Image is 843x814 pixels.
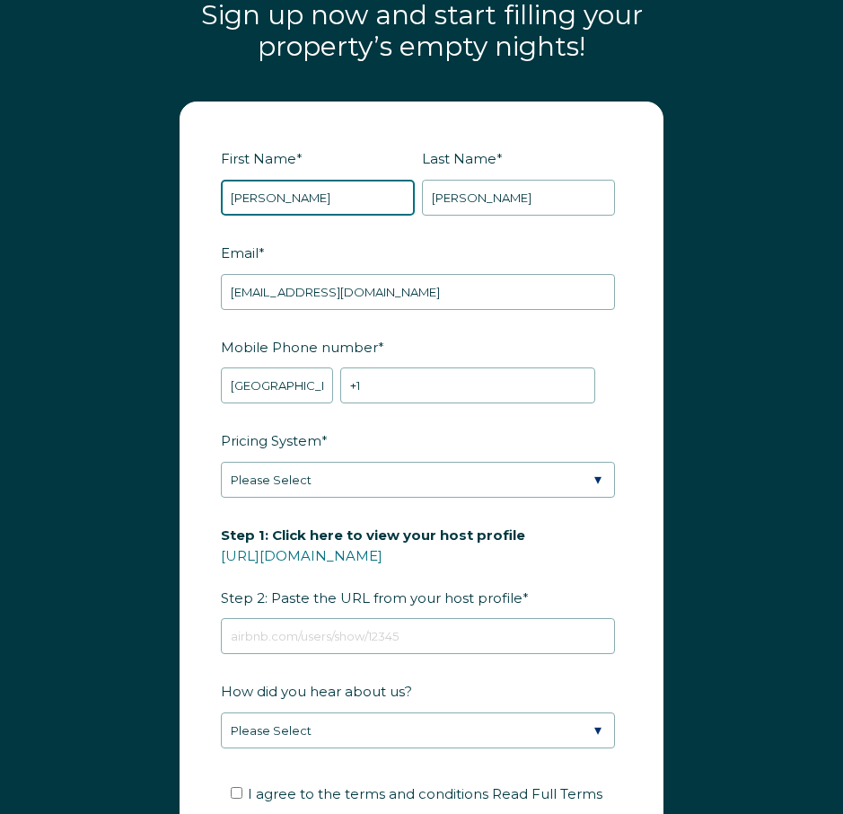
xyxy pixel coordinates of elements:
[221,547,382,564] a: [URL][DOMAIN_NAME]
[221,333,378,361] span: Mobile Phone number
[422,145,496,173] span: Last Name
[221,521,525,612] span: Step 2: Paste the URL from your host profile
[231,787,242,799] input: I agree to the terms and conditions Read Full Terms and Conditions *
[221,239,259,267] span: Email
[221,521,525,549] span: Step 1: Click here to view your host profile
[221,427,321,455] span: Pricing System
[221,677,412,705] span: How did you hear about us?
[221,618,615,654] input: airbnb.com/users/show/12345
[221,145,296,173] span: First Name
